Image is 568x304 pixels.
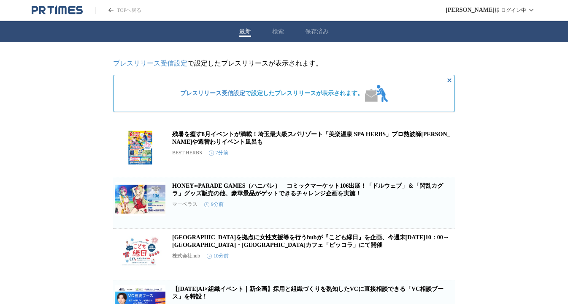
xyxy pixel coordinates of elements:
span: で設定したプレスリリースが表示されます。 [180,90,363,97]
time: 9分前 [204,201,224,208]
time: 7分前 [209,149,228,156]
a: PR TIMESのトップページはこちら [95,7,141,14]
a: 【[DATE]AI×組織イベント｜新企画】採用と組織づくりを熟知したVCに直接相談できる「VC相談ブース」を特設！ [172,286,444,300]
p: BEST HERBS [172,150,202,156]
p: 株式会社hub [172,252,200,260]
p: マーベラス [172,201,197,208]
time: 10分前 [207,252,229,260]
a: プレスリリース受信設定 [113,60,187,67]
a: プレスリリース受信設定 [180,90,245,96]
button: 検索 [272,28,284,36]
span: [PERSON_NAME] [446,7,495,14]
img: HONEY∞PARADE GAMES（ハニパレ） コミックマーケット106出展！「ドルウェブ」＆「閃乱カグラ」グッズ販売の他、豪華景品がゲットできるチャレンジ企画を実施！ [115,182,165,216]
button: 保存済み [305,28,329,36]
a: HONEY∞PARADE GAMES（ハニパレ） コミックマーケット106出展！「ドルウェブ」＆「閃乱カグラ」グッズ販売の他、豪華景品がゲットできるチャレンジ企画を実施！ [172,183,443,197]
p: で設定したプレスリリースが表示されます。 [113,59,455,68]
button: 最新 [239,28,251,36]
a: 残暑を癒す8月イベントが満載！埼玉最大級スパリゾート「美楽温泉 SPA HERBS」 プロ熱波師[PERSON_NAME]や週替わりイベント風呂も [172,131,450,145]
img: 静岡市を拠点に女性支援等を行うhubが『こども縁日』を企画、今週末8月17日（日）10：00～静岡市・東宝会館 こどもカフェ「ピッコラ」にて開催 [115,234,165,268]
img: 残暑を癒す8月イベントが満載！埼玉最大級スパリゾート「美楽温泉 SPA HERBS」 プロ熱波師ロウリュウや週替わりイベント風呂も [115,131,165,164]
a: PR TIMESのトップページはこちら [32,5,83,15]
button: 非表示にする [444,75,454,85]
a: [GEOGRAPHIC_DATA]を拠点に女性支援等を行うhubが『こども縁日』を企画、今週末[DATE]10：00～[GEOGRAPHIC_DATA]・[GEOGRAPHIC_DATA]カフェ... [172,234,449,248]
